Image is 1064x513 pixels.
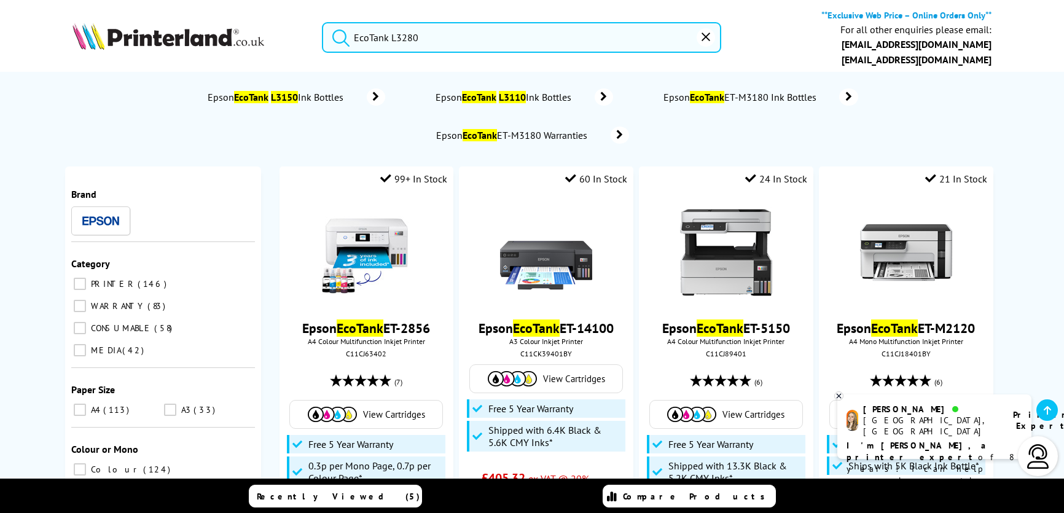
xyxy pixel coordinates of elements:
[88,464,142,475] span: Colour
[821,9,992,21] b: **Exclusive Web Price – Online Orders Only**
[836,407,976,422] a: View Cartridges
[825,337,987,346] span: A4 Mono Multifunction Inkjet Printer
[435,127,629,144] a: EpsonEcoTankET-M3180 Warranties
[842,53,992,66] a: [EMAIL_ADDRESS][DOMAIN_NAME]
[72,23,307,52] a: Printerland Logo
[754,370,762,394] span: (6)
[863,404,998,415] div: [PERSON_NAME]
[847,410,858,431] img: amy-livechat.png
[289,349,444,358] div: C11CJ63402
[296,407,436,422] a: View Cartridges
[164,404,176,416] input: A3 33
[468,349,624,358] div: C11CK39401BY
[74,322,86,334] input: CONSUMABLE 58
[138,278,170,289] span: 146
[82,216,119,225] img: Epson
[74,300,86,312] input: WARRANTY 83
[697,319,743,337] mark: EcoTank
[863,415,998,437] div: [GEOGRAPHIC_DATA], [GEOGRAPHIC_DATA]
[435,129,592,141] span: Epson ET-M3180 Warranties
[71,257,110,270] span: Category
[143,464,173,475] span: 124
[74,344,86,356] input: MEDIA 42
[434,88,613,106] a: EpsonEcoTank L3110Ink Bottles
[662,319,790,337] a: EpsonEcoTankET-5150
[88,404,102,415] span: A4
[465,337,627,346] span: A3 Colour Inkjet Printer
[71,188,96,200] span: Brand
[322,22,721,53] input: Search product or brand
[837,319,975,337] a: EpsonEcoTankET-M2120
[488,424,622,448] span: Shipped with 6.4K Black & 5.6K CMY Inks*
[847,440,990,463] b: I'm [PERSON_NAME], a printer expert
[648,349,804,358] div: C11CJ89401
[74,463,86,476] input: Colour 124
[476,371,616,386] a: View Cartridges
[690,91,724,103] mark: EcoTank
[147,300,168,311] span: 83
[499,91,526,103] mark: L3110
[543,373,605,385] span: View Cartridges
[667,407,716,422] img: Cartridges
[154,323,175,334] span: 58
[88,323,153,334] span: CONSUMABLE
[662,91,821,103] span: Epson ET-M3180 Ink Bottles
[103,404,132,415] span: 113
[206,88,385,106] a: EpsonEcoTank L3150Ink Bottles
[88,300,146,311] span: WARRANTY
[308,407,357,422] img: Cartridges
[72,23,264,50] img: Printerland Logo
[668,460,802,484] span: Shipped with 13.3K Black & 5.2K CMY Inks*
[513,319,560,337] mark: EcoTank
[680,206,772,299] img: Epson-ET-5150-Front-Main-Small.jpg
[847,440,1022,498] p: of 8 years! I can help you choose the right product
[194,404,218,415] span: 33
[500,206,592,299] img: Epson-ET-14100-Front-Main-Small.jpg
[434,91,576,103] span: Epson Ink Bottles
[178,404,192,415] span: A3
[623,491,772,502] span: Compare Products
[286,337,447,346] span: A4 Colour Multifunction Inkjet Printer
[925,173,987,185] div: 21 In Stock
[840,24,992,36] div: For all other enquiries please email:
[722,409,784,420] span: View Cartridges
[842,38,992,50] a: [EMAIL_ADDRESS][DOMAIN_NAME]
[394,370,402,394] span: (7)
[488,371,537,386] img: Cartridges
[528,472,589,485] span: ex VAT @ 20%
[645,337,807,346] span: A4 Colour Multifunction Inkjet Printer
[603,485,776,507] a: Compare Products
[668,438,753,450] span: Free 5 Year Warranty
[860,206,952,299] img: Epson-ET-M2120-Front-Small.jpg
[656,407,796,422] a: View Cartridges
[463,129,497,141] mark: EcoTank
[308,460,442,484] span: 0.3p per Mono Page, 0.7p per Colour Page*
[234,91,268,103] mark: EcoTank
[88,278,136,289] span: PRINTER
[380,173,447,185] div: 99+ In Stock
[662,88,858,106] a: EpsonEcoTankET-M3180 Ink Bottles
[320,206,412,299] img: epson-et-2856-ink-included-usp-small.jpg
[271,91,298,103] mark: L3150
[337,319,383,337] mark: EcoTank
[363,409,425,420] span: View Cartridges
[122,345,147,356] span: 42
[257,491,420,502] span: Recently Viewed (5)
[308,438,393,450] span: Free 5 Year Warranty
[206,91,348,103] span: Epson Ink Bottles
[828,349,984,358] div: C11CJ18401BY
[302,319,430,337] a: EpsonEcoTankET-2856
[482,470,525,486] span: £405.32
[934,370,942,394] span: (6)
[565,173,627,185] div: 60 In Stock
[71,383,115,396] span: Paper Size
[488,402,573,415] span: Free 5 Year Warranty
[88,345,121,356] span: MEDIA
[871,319,918,337] mark: EcoTank
[249,485,422,507] a: Recently Viewed (5)
[1026,444,1050,469] img: user-headset-light.svg
[462,91,496,103] mark: EcoTank
[71,443,138,455] span: Colour or Mono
